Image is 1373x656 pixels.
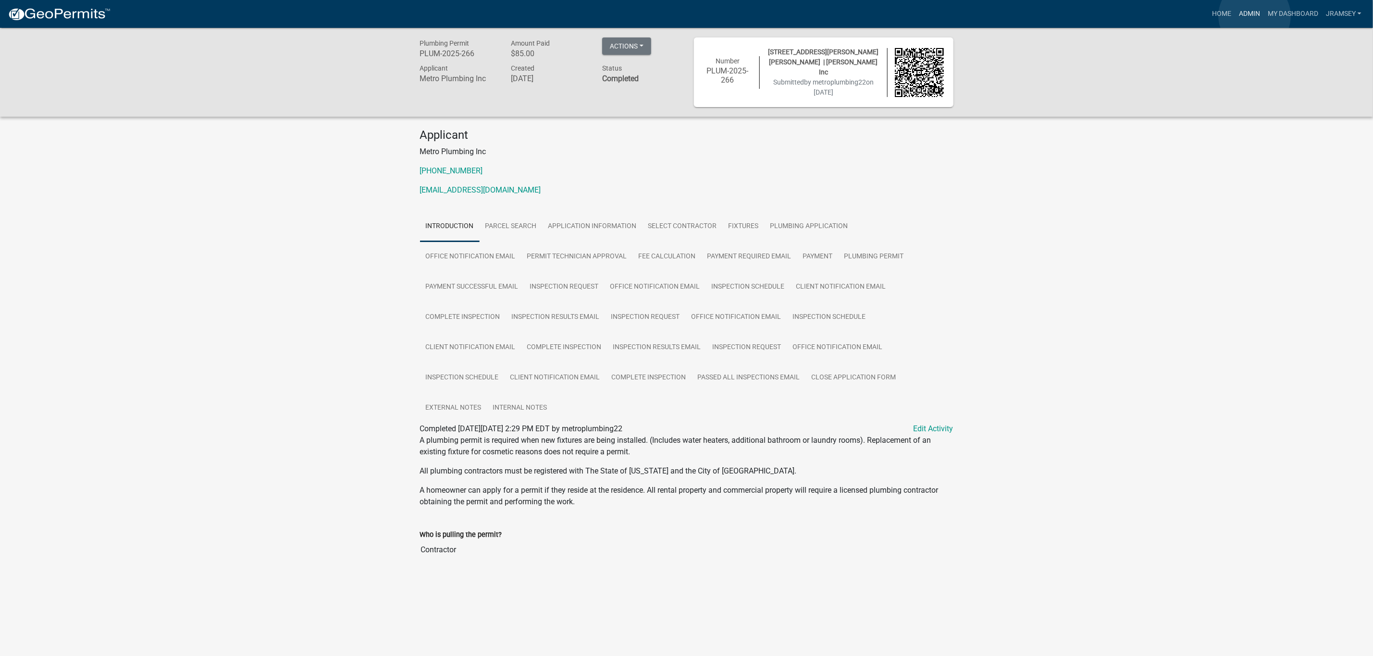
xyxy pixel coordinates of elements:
[633,242,702,272] a: Fee Calculation
[607,332,707,363] a: Inspection Results Email
[420,435,953,458] p: A plumbing permit is required when new fixtures are being installed. (Includes water heaters, add...
[420,64,448,72] span: Applicant
[506,302,606,333] a: Inspection Results Email
[420,393,487,424] a: External Notes
[706,272,791,303] a: Inspection Schedule
[511,64,534,72] span: Created
[420,532,502,538] label: Who is pulling the permit?
[1264,5,1322,23] a: My Dashboard
[768,48,879,76] span: [STREET_ADDRESS][PERSON_NAME][PERSON_NAME] | [PERSON_NAME] Inc
[487,393,553,424] a: Internal Notes
[606,302,686,333] a: Inspection Request
[511,39,550,47] span: Amount Paid
[1208,5,1235,23] a: Home
[420,128,953,142] h4: Applicant
[914,423,953,435] a: Edit Activity
[420,211,480,242] a: Introduction
[524,272,605,303] a: Inspection Request
[420,424,623,433] span: Completed [DATE][DATE] 2:29 PM EDT by metroplumbing22
[707,332,787,363] a: Inspection Request
[787,332,889,363] a: Office Notification Email
[895,48,944,97] img: QR code
[1322,5,1365,23] a: jramsey
[797,242,839,272] a: Payment
[420,272,524,303] a: Payment Successful Email
[692,363,806,393] a: Passed All Inspections Email
[420,39,470,47] span: Plumbing Permit
[806,363,902,393] a: Close Application Form
[602,64,622,72] span: Status
[643,211,723,242] a: Select contractor
[505,363,606,393] a: Client Notification Email
[420,363,505,393] a: Inspection Schedule
[765,211,854,242] a: Plumbing Application
[420,242,521,272] a: Office Notification Email
[420,302,506,333] a: Complete Inspection
[511,74,588,83] h6: [DATE]
[420,166,483,175] a: [PHONE_NUMBER]
[420,465,953,477] p: All plumbing contractors must be registered with The State of [US_STATE] and the City of [GEOGRAP...
[602,74,639,83] strong: Completed
[420,332,521,363] a: Client Notification Email
[605,272,706,303] a: Office Notification Email
[420,185,541,194] a: [EMAIL_ADDRESS][DOMAIN_NAME]
[1235,5,1264,23] a: Admin
[702,242,797,272] a: Payment Required Email
[602,37,651,55] button: Actions
[716,57,740,65] span: Number
[521,242,633,272] a: Permit Technician Approval
[420,146,953,158] p: Metro Plumbing Inc
[521,332,607,363] a: Complete Inspection
[420,485,953,508] p: A homeowner can apply for a permit if they reside at the residence. All rental property and comme...
[511,49,588,58] h6: $85.00
[420,49,497,58] h6: PLUM-2025-266
[686,302,787,333] a: Office Notification Email
[606,363,692,393] a: Complete Inspection
[543,211,643,242] a: Application Information
[723,211,765,242] a: Fixtures
[420,74,497,83] h6: Metro Plumbing Inc
[704,66,753,85] h6: PLUM-2025-266
[773,78,874,96] span: Submitted on [DATE]
[480,211,543,242] a: Parcel search
[839,242,910,272] a: Plumbing Permit
[804,78,866,86] span: by metroplumbing22
[787,302,872,333] a: Inspection Schedule
[791,272,892,303] a: Client Notification Email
